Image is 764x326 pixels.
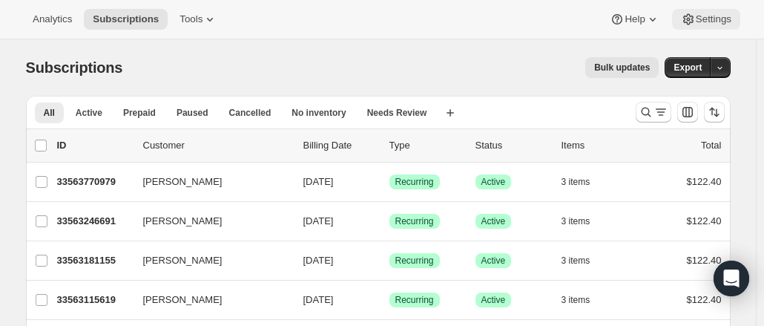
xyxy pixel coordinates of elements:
[687,215,722,226] span: $122.40
[57,290,722,310] div: 33563115619[PERSON_NAME][DATE]SuccessRecurringSuccessActive3 items$122.40
[562,215,590,227] span: 3 items
[123,107,156,119] span: Prepaid
[26,59,123,76] span: Subscriptions
[303,138,378,153] p: Billing Date
[562,290,607,310] button: 3 items
[134,209,283,233] button: [PERSON_NAME]
[93,13,159,25] span: Subscriptions
[704,102,725,123] button: Sort the results
[562,211,607,232] button: 3 items
[57,293,131,307] p: 33563115619
[389,138,464,153] div: Type
[701,138,721,153] p: Total
[57,175,131,189] p: 33563770979
[395,215,434,227] span: Recurring
[674,62,702,74] span: Export
[57,253,131,268] p: 33563181155
[475,138,550,153] p: Status
[229,107,271,119] span: Cancelled
[481,176,506,188] span: Active
[562,172,607,192] button: 3 items
[367,107,427,119] span: Needs Review
[481,255,506,267] span: Active
[665,57,711,78] button: Export
[180,13,202,25] span: Tools
[143,214,223,229] span: [PERSON_NAME]
[687,294,722,305] span: $122.40
[177,107,208,119] span: Paused
[687,176,722,187] span: $122.40
[134,170,283,194] button: [PERSON_NAME]
[143,175,223,189] span: [PERSON_NAME]
[143,293,223,307] span: [PERSON_NAME]
[57,211,722,232] div: 33563246691[PERSON_NAME][DATE]SuccessRecurringSuccessActive3 items$122.40
[57,214,131,229] p: 33563246691
[687,255,722,266] span: $122.40
[44,107,55,119] span: All
[57,172,722,192] div: 33563770979[PERSON_NAME][DATE]SuccessRecurringSuccessActive3 items$122.40
[562,176,590,188] span: 3 items
[84,9,168,30] button: Subscriptions
[292,107,346,119] span: No inventory
[438,102,462,123] button: Create new view
[395,176,434,188] span: Recurring
[303,176,334,187] span: [DATE]
[672,9,740,30] button: Settings
[57,138,131,153] p: ID
[143,253,223,268] span: [PERSON_NAME]
[57,138,722,153] div: IDCustomerBilling DateTypeStatusItemsTotal
[134,288,283,312] button: [PERSON_NAME]
[57,250,722,271] div: 33563181155[PERSON_NAME][DATE]SuccessRecurringSuccessActive3 items$122.40
[303,255,334,266] span: [DATE]
[562,255,590,267] span: 3 items
[696,13,731,25] span: Settings
[303,294,334,305] span: [DATE]
[636,102,671,123] button: Search and filter results
[395,255,434,267] span: Recurring
[33,13,72,25] span: Analytics
[143,138,292,153] p: Customer
[585,57,659,78] button: Bulk updates
[677,102,698,123] button: Customize table column order and visibility
[562,138,636,153] div: Items
[594,62,650,74] span: Bulk updates
[625,13,645,25] span: Help
[601,9,668,30] button: Help
[134,249,283,273] button: [PERSON_NAME]
[481,215,506,227] span: Active
[481,294,506,306] span: Active
[303,215,334,226] span: [DATE]
[76,107,102,119] span: Active
[562,294,590,306] span: 3 items
[562,250,607,271] button: 3 items
[395,294,434,306] span: Recurring
[24,9,81,30] button: Analytics
[171,9,226,30] button: Tools
[714,261,749,296] div: Open Intercom Messenger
